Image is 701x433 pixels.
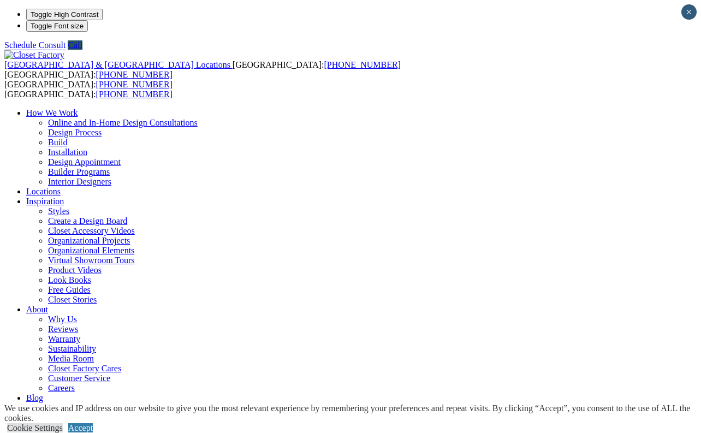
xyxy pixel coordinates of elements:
a: Organizational Projects [48,236,130,245]
a: Closet Stories [48,295,97,304]
a: Inspiration [26,197,64,206]
a: Installation [48,147,87,157]
a: Closet Accessory Videos [48,226,135,235]
a: Build [48,138,68,147]
a: Create a Design Board [48,216,127,226]
button: Toggle Font size [26,20,88,32]
a: Product Videos [48,265,102,275]
a: Customer Service [48,373,110,383]
a: Schedule Consult [4,40,66,50]
a: Design Appointment [48,157,121,167]
button: Toggle High Contrast [26,9,103,20]
a: Reviews [48,324,78,334]
img: Closet Factory [4,50,64,60]
button: Close [681,4,697,20]
a: [PHONE_NUMBER] [96,70,173,79]
a: Virtual Showroom Tours [48,256,135,265]
span: [GEOGRAPHIC_DATA]: [GEOGRAPHIC_DATA]: [4,60,401,79]
a: Why Us [48,315,77,324]
a: Free Guides [48,285,91,294]
a: Media Room [48,354,94,363]
a: Look Books [48,275,91,284]
a: Interior Designers [48,177,111,186]
a: [PHONE_NUMBER] [96,80,173,89]
a: Warranty [48,334,80,343]
a: Sustainability [48,344,96,353]
a: Design Process [48,128,102,137]
span: [GEOGRAPHIC_DATA]: [GEOGRAPHIC_DATA]: [4,80,173,99]
span: Toggle High Contrast [31,10,98,19]
a: [PHONE_NUMBER] [96,90,173,99]
a: [PHONE_NUMBER] [324,60,400,69]
a: Careers [48,383,75,393]
a: Accept [68,423,93,432]
a: How We Work [26,108,78,117]
a: Franchising [26,403,68,412]
a: Organizational Elements [48,246,134,255]
a: [GEOGRAPHIC_DATA] & [GEOGRAPHIC_DATA] Locations [4,60,233,69]
a: Builder Programs [48,167,110,176]
a: About [26,305,48,314]
span: Toggle Font size [31,22,84,30]
a: Locations [26,187,61,196]
a: Closet Factory Cares [48,364,121,373]
span: [GEOGRAPHIC_DATA] & [GEOGRAPHIC_DATA] Locations [4,60,230,69]
div: We use cookies and IP address on our website to give you the most relevant experience by remember... [4,404,701,423]
a: Styles [48,206,69,216]
a: Cookie Settings [7,423,63,432]
a: Blog [26,393,43,402]
a: Online and In-Home Design Consultations [48,118,198,127]
a: Call [68,40,82,50]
